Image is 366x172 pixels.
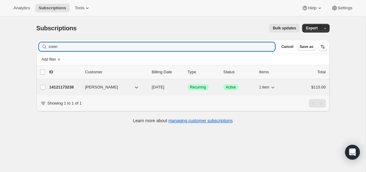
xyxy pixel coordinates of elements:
span: Help [308,6,316,11]
p: Learn more about [133,118,233,124]
button: Settings [328,4,356,12]
button: Bulk updates [269,24,300,32]
p: Total [317,69,326,75]
span: Analytics [14,6,30,11]
span: Active [226,85,236,90]
span: Tools [75,6,84,11]
button: Analytics [10,4,34,12]
button: 1 item [259,83,276,92]
p: Showing 1 to 1 of 1 [48,100,82,106]
p: Customer [85,69,147,75]
span: Settings [338,6,352,11]
span: Bulk updates [273,26,296,31]
button: Add filter [39,56,64,63]
button: Help [298,4,326,12]
span: 1 item [259,85,269,90]
span: Recurring [190,85,206,90]
div: IDCustomerBilling DateTypeStatusItemsTotal [49,69,326,75]
button: Sort the results [318,42,327,51]
div: Items [259,69,290,75]
p: ID [49,69,80,75]
span: Export [306,26,318,31]
div: Type [188,69,218,75]
p: Billing Date [152,69,183,75]
span: Add filter [42,57,56,62]
input: Filter subscribers [49,42,275,51]
span: $115.00 [311,85,326,89]
button: Save as [297,43,316,50]
button: Subscriptions [35,4,70,12]
span: Save as [300,44,314,49]
button: Cancel [279,43,296,50]
div: 14121173238[PERSON_NAME][DATE]SuccessRecurringSuccessActive1 item$115.00 [49,83,326,92]
nav: Pagination [309,99,326,108]
span: [DATE] [152,85,164,89]
p: 14121173238 [49,84,80,90]
a: managing customer subscriptions [168,118,233,123]
span: Subscriptions [39,6,66,11]
button: [PERSON_NAME] [81,82,143,92]
button: Export [302,24,321,32]
div: Open Intercom Messenger [345,145,360,160]
span: Subscriptions [36,25,77,32]
button: Tools [71,4,94,12]
span: [PERSON_NAME] [85,84,118,90]
span: Cancel [281,44,293,49]
p: Status [223,69,254,75]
